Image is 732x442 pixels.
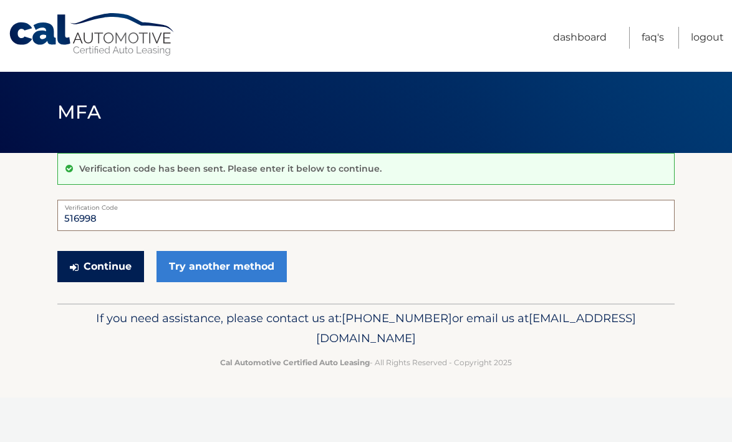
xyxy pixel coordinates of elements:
p: - All Rights Reserved - Copyright 2025 [65,356,667,369]
span: MFA [57,101,101,124]
a: Try another method [157,251,287,282]
a: Cal Automotive [8,12,176,57]
strong: Cal Automotive Certified Auto Leasing [220,358,370,367]
button: Continue [57,251,144,282]
p: If you need assistance, please contact us at: or email us at [65,308,667,348]
p: Verification code has been sent. Please enter it below to continue. [79,163,382,174]
input: Verification Code [57,200,675,231]
span: [PHONE_NUMBER] [342,311,452,325]
a: Logout [691,27,724,49]
a: FAQ's [642,27,664,49]
a: Dashboard [553,27,607,49]
span: [EMAIL_ADDRESS][DOMAIN_NAME] [316,311,636,345]
label: Verification Code [57,200,675,210]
